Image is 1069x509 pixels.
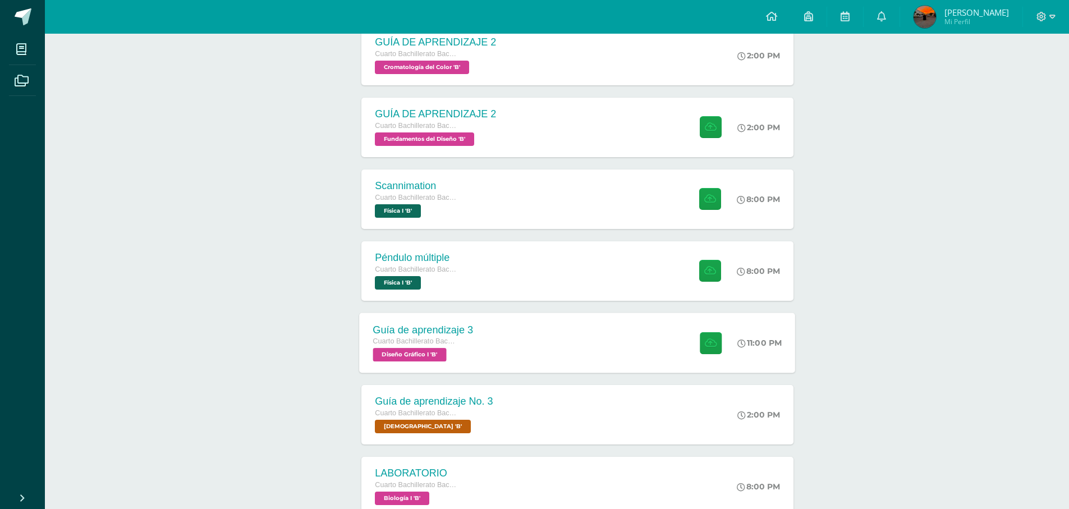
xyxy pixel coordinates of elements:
[737,482,780,492] div: 8:00 PM
[375,252,459,264] div: Péndulo múltiple
[737,122,780,132] div: 2:00 PM
[375,122,459,130] span: Cuarto Bachillerato Bachillerato en CCLL con Orientación en Diseño Gráfico
[375,420,471,433] span: Biblia 'B'
[738,338,782,348] div: 11:00 PM
[737,410,780,420] div: 2:00 PM
[375,132,474,146] span: Fundamentos del Diseño 'B'
[914,6,936,28] img: 7e643c641857ff4ca4160aa89c3e4623.png
[375,481,459,489] span: Cuarto Bachillerato Bachillerato en CCLL con Orientación en Diseño Gráfico
[373,348,447,361] span: Diseño Gráfico I 'B'
[375,108,496,120] div: GUÍA DE APRENDIZAJE 2
[375,194,459,201] span: Cuarto Bachillerato Bachillerato en CCLL con Orientación en Diseño Gráfico
[737,51,780,61] div: 2:00 PM
[375,467,459,479] div: LABORATORIO
[375,396,493,407] div: Guía de aprendizaje No. 3
[375,265,459,273] span: Cuarto Bachillerato Bachillerato en CCLL con Orientación en Diseño Gráfico
[737,266,780,276] div: 8:00 PM
[375,204,421,218] span: Física I 'B'
[375,276,421,290] span: Física I 'B'
[373,324,474,336] div: Guía de aprendizaje 3
[375,180,459,192] div: Scannimation
[944,17,1009,26] span: Mi Perfil
[375,409,459,417] span: Cuarto Bachillerato Bachillerato en CCLL con Orientación en Diseño Gráfico
[944,7,1009,18] span: [PERSON_NAME]
[375,492,429,505] span: Biología I 'B'
[375,36,496,48] div: GUÍA DE APRENDIZAJE 2
[375,61,469,74] span: Cromatología del Color 'B'
[737,194,780,204] div: 8:00 PM
[375,50,459,58] span: Cuarto Bachillerato Bachillerato en CCLL con Orientación en Diseño Gráfico
[373,337,458,345] span: Cuarto Bachillerato Bachillerato en CCLL con Orientación en Diseño Gráfico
